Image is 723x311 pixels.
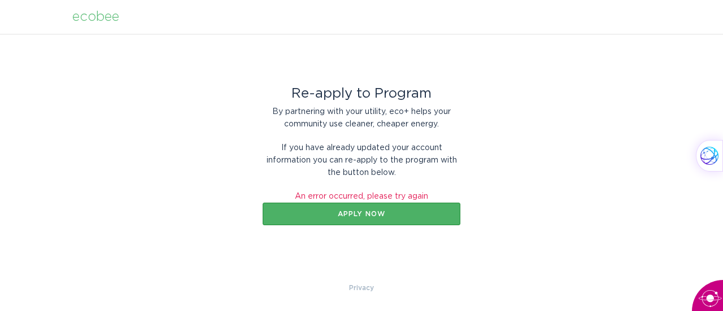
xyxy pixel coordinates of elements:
[263,87,460,100] div: Re-apply to Program
[263,190,460,203] div: An error occurred, please try again
[72,11,119,23] div: ecobee
[268,211,455,217] div: Apply now
[263,142,460,179] div: If you have already updated your account information you can re-apply to the program with the but...
[263,106,460,130] div: By partnering with your utility, eco+ helps your community use cleaner, cheaper energy.
[349,282,374,294] a: Privacy Policy & Terms of Use
[263,203,460,225] button: Apply now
